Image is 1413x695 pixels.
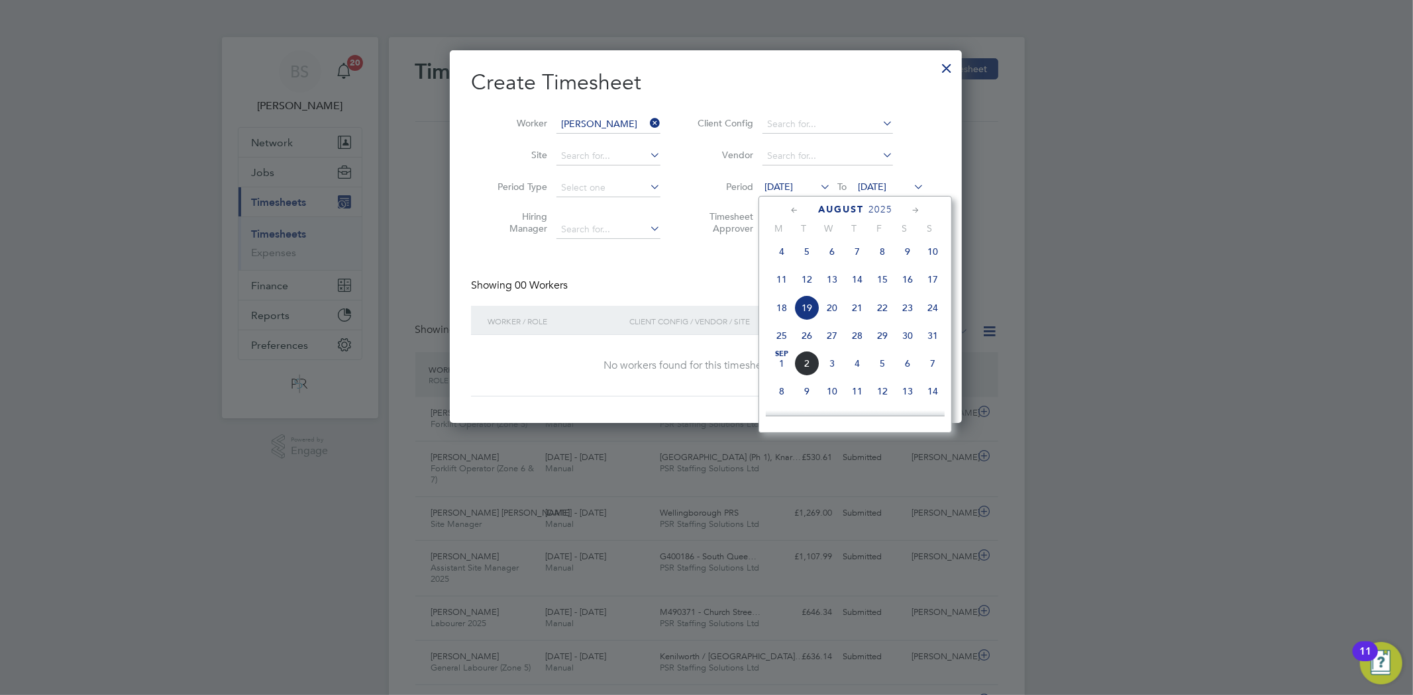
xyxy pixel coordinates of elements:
span: S [917,222,942,234]
span: 15 [769,406,794,432]
span: W [816,222,841,234]
span: 2 [794,351,819,376]
span: 17 [920,267,945,292]
input: Search for... [762,115,893,134]
span: 21 [845,295,870,320]
button: Open Resource Center, 11 new notifications [1360,642,1402,684]
span: 21 [920,406,945,432]
label: Hiring Manager [488,210,547,234]
span: S [892,222,917,234]
span: 9 [895,239,920,264]
div: No workers found for this timesheet period. [484,359,927,373]
span: 19 [794,295,819,320]
span: 19 [870,406,895,432]
label: Timesheet Approver [694,210,753,234]
span: 8 [769,379,794,404]
span: 7 [920,351,945,376]
span: 23 [895,295,920,320]
span: 4 [769,239,794,264]
input: Select one [556,179,660,197]
span: 29 [870,323,895,348]
span: 7 [845,239,870,264]
h2: Create Timesheet [471,69,941,97]
div: Showing [471,279,570,293]
label: Period Type [488,181,547,193]
span: August [818,204,864,215]
label: Vendor [694,149,753,161]
span: Sep [769,351,794,357]
input: Search for... [762,147,893,165]
span: 18 [769,295,794,320]
span: M [766,222,791,234]
label: Worker [488,117,547,129]
span: 26 [794,323,819,348]
span: 20 [819,295,845,320]
span: 5 [794,239,819,264]
span: 24 [920,295,945,320]
span: 8 [870,239,895,264]
span: [DATE] [764,181,793,193]
span: 11 [769,267,794,292]
label: Site [488,149,547,161]
span: 00 Workers [515,279,568,292]
span: 4 [845,351,870,376]
div: 11 [1359,651,1371,669]
span: 2025 [868,204,892,215]
span: 16 [794,406,819,432]
span: T [791,222,816,234]
div: Client Config / Vendor / Site [626,306,839,336]
input: Search for... [556,220,660,239]
span: 27 [819,323,845,348]
span: 9 [794,379,819,404]
span: 12 [870,379,895,404]
div: Worker / Role [484,306,626,336]
span: 30 [895,323,920,348]
span: 12 [794,267,819,292]
span: 1 [769,351,794,376]
span: 28 [845,323,870,348]
span: 6 [895,351,920,376]
span: 3 [819,351,845,376]
label: Period [694,181,753,193]
span: 11 [845,379,870,404]
span: 16 [895,267,920,292]
span: 25 [769,323,794,348]
span: T [841,222,866,234]
span: 6 [819,239,845,264]
span: 18 [845,406,870,432]
span: 31 [920,323,945,348]
span: 14 [845,267,870,292]
input: Search for... [556,147,660,165]
span: 10 [920,239,945,264]
span: 13 [819,267,845,292]
input: Search for... [556,115,660,134]
span: 14 [920,379,945,404]
span: To [833,178,851,195]
span: 20 [895,406,920,432]
span: 22 [870,295,895,320]
span: 15 [870,267,895,292]
span: F [866,222,892,234]
span: [DATE] [858,181,886,193]
span: 10 [819,379,845,404]
span: 17 [819,406,845,432]
span: 5 [870,351,895,376]
label: Client Config [694,117,753,129]
span: 13 [895,379,920,404]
